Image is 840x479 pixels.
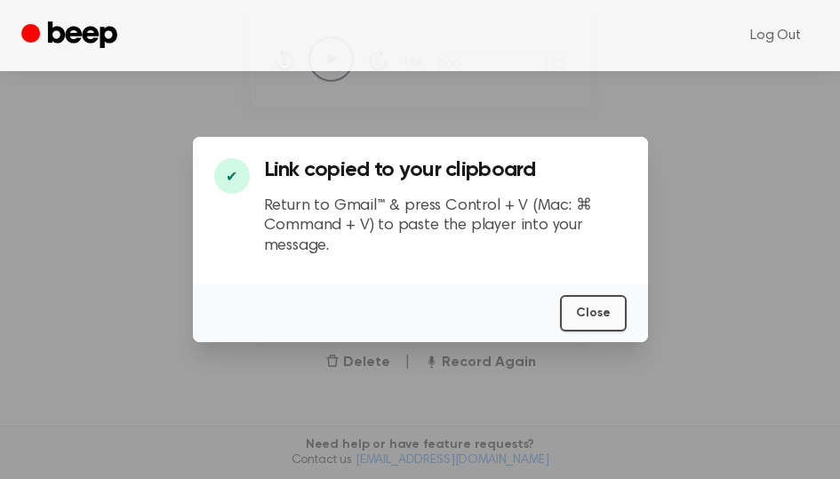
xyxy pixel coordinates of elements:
[21,19,122,53] a: Beep
[560,295,627,331] button: Close
[732,14,819,57] a: Log Out
[214,158,250,194] div: ✔
[264,196,627,257] p: Return to Gmail™ & press Control + V (Mac: ⌘ Command + V) to paste the player into your message.
[264,158,627,182] h3: Link copied to your clipboard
